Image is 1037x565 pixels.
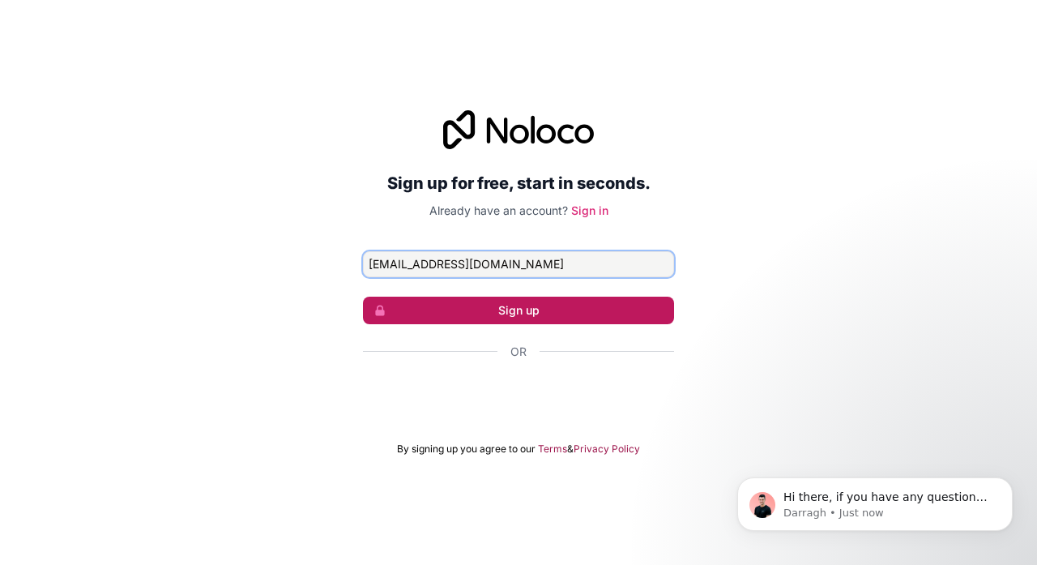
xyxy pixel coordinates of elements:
iframe: Intercom notifications message [713,443,1037,557]
input: Email address [363,251,674,277]
a: Terms [538,443,567,456]
button: Sign up [363,297,674,324]
span: Already have an account? [429,203,568,217]
span: & [567,443,574,456]
a: Privacy Policy [574,443,640,456]
h2: Sign up for free, start in seconds. [363,169,674,198]
a: Sign in [571,203,608,217]
span: Or [510,344,527,360]
div: Accedi con Google. Si apre in una nuova scheda [363,378,674,413]
iframe: Pulsante Accedi con Google [355,378,682,413]
span: By signing up you agree to our [397,443,536,456]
